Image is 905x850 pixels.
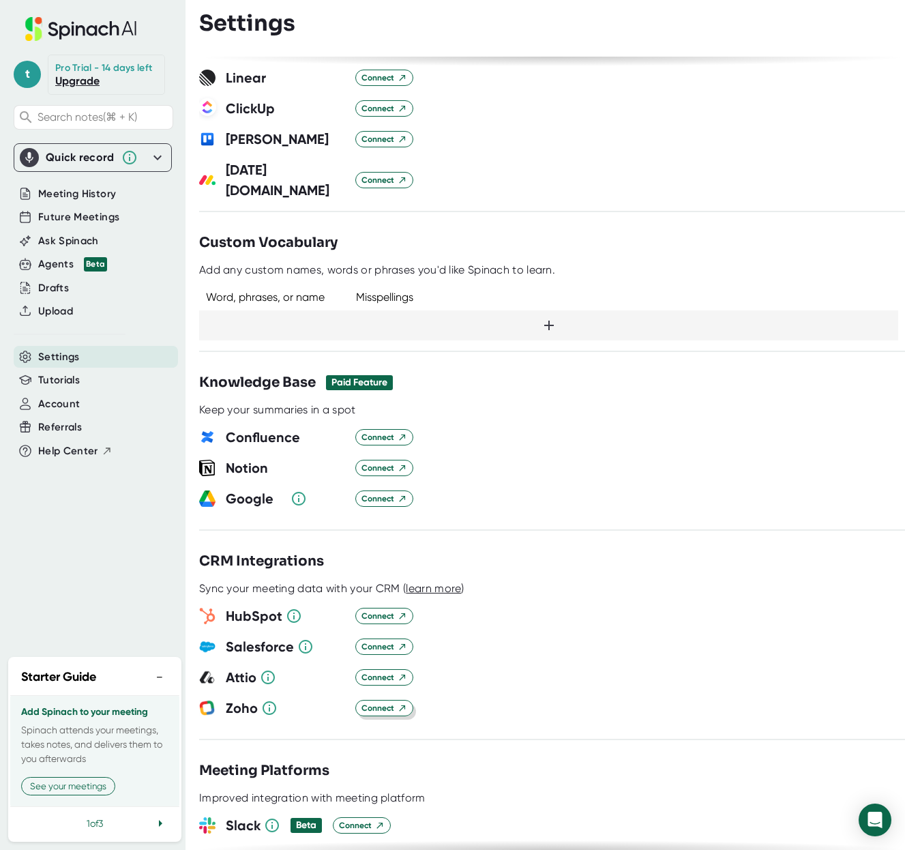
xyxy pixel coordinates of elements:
[199,233,338,253] h3: Custom Vocabulary
[199,639,216,655] img: gYkAAAAABJRU5ErkJggg==
[38,396,80,412] button: Account
[151,667,168,687] button: −
[859,804,891,836] div: Open Intercom Messenger
[87,818,103,829] span: 1 of 3
[199,761,329,781] h3: Meeting Platforms
[355,70,413,86] button: Connect
[339,819,385,832] span: Connect
[356,291,413,304] div: Misspellings
[226,68,345,88] h3: Linear
[361,641,407,653] span: Connect
[38,257,107,272] div: Agents
[21,777,115,795] button: See your meetings
[226,636,345,657] h3: Salesforce
[355,460,413,476] button: Connect
[226,815,323,836] h3: Slack
[38,257,107,272] button: Agents Beta
[361,133,407,145] span: Connect
[38,304,73,319] button: Upload
[38,372,80,388] button: Tutorials
[355,490,413,507] button: Connect
[21,668,96,686] h2: Starter Guide
[226,667,345,688] h3: Attio
[355,131,413,147] button: Connect
[38,209,119,225] button: Future Meetings
[226,458,345,478] h3: Notion
[46,151,115,164] div: Quick record
[361,174,407,186] span: Connect
[355,172,413,188] button: Connect
[355,608,413,624] button: Connect
[199,263,555,277] div: Add any custom names, words or phrases you'd like Spinach to learn.
[226,488,280,509] h3: Google
[361,102,407,115] span: Connect
[199,791,426,805] div: Improved integration with meeting platform
[20,144,166,171] div: Quick record
[38,443,98,459] span: Help Center
[226,427,345,448] h3: Confluence
[361,72,407,84] span: Connect
[199,700,216,716] img: 1I1G5n7jxf+A3Uo+NKs5bAAAAAElFTkSuQmCC
[38,233,99,249] button: Ask Spinach
[38,111,137,123] span: Search notes (⌘ + K)
[199,460,216,476] img: notion-logo.a88433b7742b57808d88766775496112.svg
[199,429,216,445] img: gdaTjGWjaPfDgAAAABJRU5ErkJggg==
[55,74,100,87] a: Upgrade
[361,702,407,714] span: Connect
[226,606,345,626] h3: HubSpot
[355,429,413,445] button: Connect
[333,817,391,834] button: Connect
[355,100,413,117] button: Connect
[199,582,464,596] div: Sync your meeting data with your CRM ( )
[55,62,152,74] div: Pro Trial - 14 days left
[21,723,168,766] p: Spinach attends your meetings, takes notes, and delivers them to you afterwards
[38,349,80,365] button: Settings
[361,493,407,505] span: Connect
[226,160,345,201] h3: [DATE][DOMAIN_NAME]
[355,639,413,655] button: Connect
[226,698,345,718] h3: Zoho
[199,551,324,572] h3: CRM Integrations
[361,431,407,443] span: Connect
[38,420,82,435] button: Referrals
[199,490,216,507] img: XXOiC45XAAAAJXRFWHRkYXRlOmNyZWF0ZQAyMDIyLTExLTA1VDAyOjM0OjA1KzAwOjAwSH2V7QAAACV0RVh0ZGF0ZTptb2RpZ...
[199,10,295,36] h3: Settings
[199,669,216,686] img: 5H9lqcfvy4PBuAAAAAElFTkSuQmCC
[355,700,413,716] button: Connect
[199,372,316,393] h3: Knowledge Base
[226,98,345,119] h3: ClickUp
[361,671,407,684] span: Connect
[361,610,407,622] span: Connect
[226,129,345,149] h3: [PERSON_NAME]
[84,257,107,272] div: Beta
[38,443,113,459] button: Help Center
[331,377,387,389] div: Paid Feature
[14,61,41,88] span: t
[199,403,356,417] div: Keep your summaries in a spot
[406,582,461,595] span: learn more
[21,707,168,718] h3: Add Spinach to your meeting
[38,186,116,202] button: Meeting History
[361,462,407,474] span: Connect
[355,669,413,686] button: Connect
[296,819,316,832] div: Beta
[38,280,69,296] button: Drafts
[199,291,342,304] div: Word, phrases, or name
